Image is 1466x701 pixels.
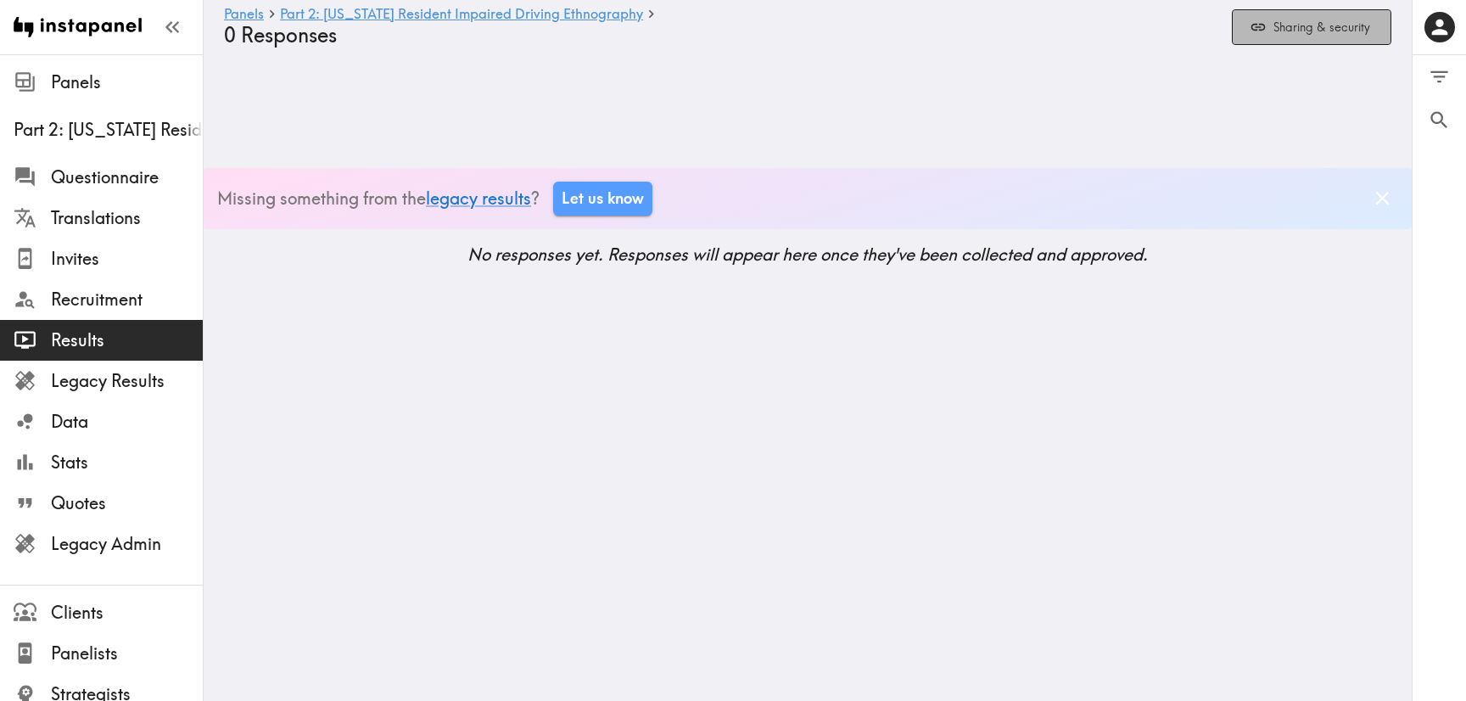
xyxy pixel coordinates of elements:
[224,7,264,23] a: Panels
[51,532,203,556] span: Legacy Admin
[51,601,203,625] span: Clients
[1428,65,1451,88] span: Filter Responses
[51,642,203,665] span: Panelists
[51,369,203,393] span: Legacy Results
[51,491,203,515] span: Quotes
[204,243,1412,266] h5: No responses yet. Responses will appear here once they've been collected and approved.
[51,70,203,94] span: Panels
[1413,55,1466,98] button: Filter Responses
[51,410,203,434] span: Data
[553,182,652,216] a: Let us know
[224,23,337,48] span: 0 Responses
[14,118,203,142] span: Part 2: [US_STATE] Resident Impaired Driving Ethnography
[280,7,643,23] a: Part 2: [US_STATE] Resident Impaired Driving Ethnography
[51,247,203,271] span: Invites
[51,451,203,474] span: Stats
[1367,182,1398,214] button: Dismiss banner
[51,288,203,311] span: Recruitment
[51,328,203,352] span: Results
[51,165,203,189] span: Questionnaire
[51,206,203,230] span: Translations
[1413,98,1466,142] button: Search
[1232,9,1391,46] button: Sharing & security
[1428,109,1451,132] span: Search
[426,188,531,209] a: legacy results
[217,187,540,210] p: Missing something from the ?
[14,118,203,142] div: Part 2: Utah Resident Impaired Driving Ethnography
